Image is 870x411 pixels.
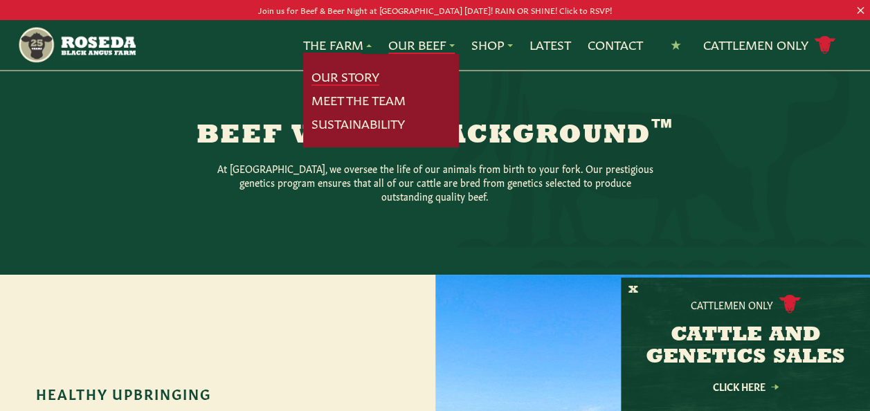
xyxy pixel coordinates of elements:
a: Latest [529,36,571,54]
h2: Beef With a Background [170,107,701,150]
a: Sustainability [311,115,405,133]
a: Shop [471,36,513,54]
a: Click Here [683,382,808,391]
a: Contact [588,36,643,54]
img: cattle-icon.svg [779,295,801,313]
nav: Main Navigation [17,20,853,70]
h6: Healthy Upbringing [36,385,399,401]
p: Join us for Beef & Beer Night at [GEOGRAPHIC_DATA] [DATE]! RAIN OR SHINE! Click to RSVP! [44,3,826,17]
a: Meet The Team [311,91,406,109]
sup: ™ [651,117,673,139]
a: The Farm [303,36,372,54]
button: X [628,283,638,298]
a: Cattlemen Only [703,33,836,57]
h3: CATTLE AND GENETICS SALES [638,325,853,369]
p: Cattlemen Only [691,298,773,311]
a: Our Story [311,68,379,86]
p: At [GEOGRAPHIC_DATA], we oversee the life of our animals from birth to your fork. Our prestigious... [214,161,657,203]
a: Our Beef [388,36,455,54]
img: https://roseda.com/wp-content/uploads/2021/05/roseda-25-header.png [17,26,136,64]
